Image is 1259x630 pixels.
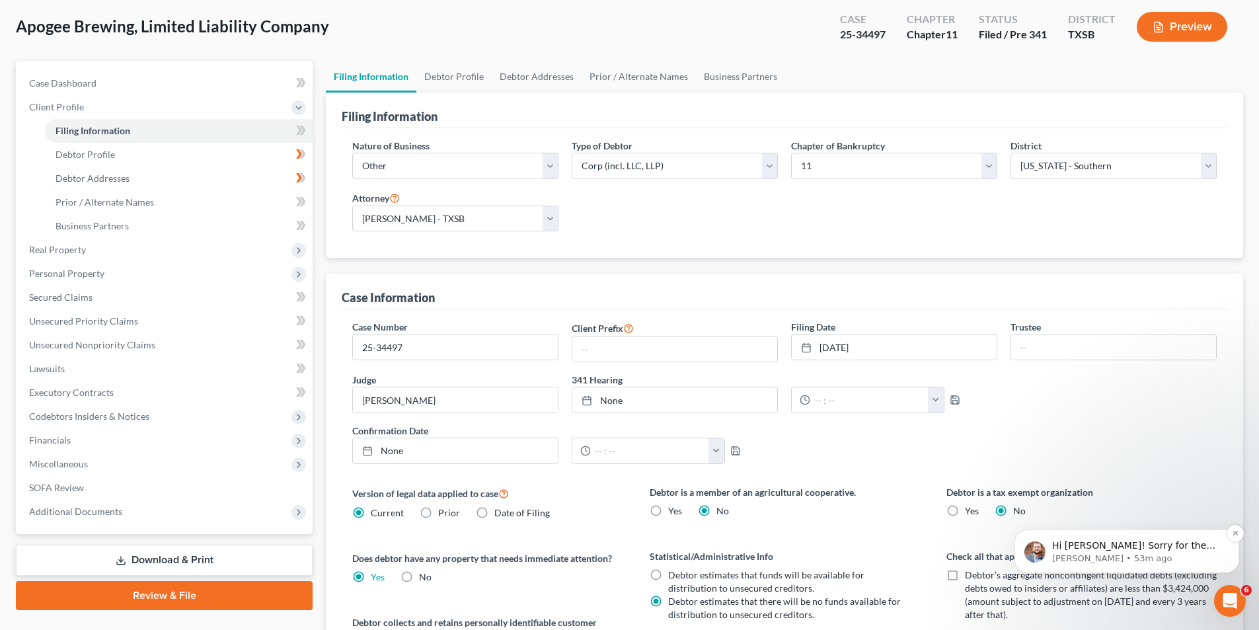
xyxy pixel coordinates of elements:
[419,571,432,582] span: No
[16,581,313,610] a: Review & File
[591,438,709,463] input: -- : --
[1068,12,1116,27] div: District
[492,61,582,93] a: Debtor Addresses
[342,108,438,124] div: Filing Information
[907,27,958,42] div: Chapter
[56,220,129,231] span: Business Partners
[352,320,408,334] label: Case Number
[352,373,376,387] label: Judge
[946,28,958,40] span: 11
[650,485,920,499] label: Debtor is a member of an agricultural cooperative.
[56,149,115,160] span: Debtor Profile
[668,505,682,516] span: Yes
[1011,139,1042,153] label: District
[353,335,558,360] input: Enter case number...
[19,309,313,333] a: Unsecured Priority Claims
[30,446,57,455] span: Home
[29,315,138,327] span: Unsecured Priority Claims
[20,83,245,127] div: message notification from James, 53m ago. Hi Vikesh! Sorry for the confusion. Are you saying that...
[208,446,232,455] span: Help
[16,17,329,36] span: Apogee Brewing, Limited Liability Company
[29,411,149,422] span: Codebtors Insiders & Notices
[176,413,264,465] button: Help
[29,434,71,446] span: Financials
[346,424,784,438] label: Confirmation Date
[1214,585,1246,617] iframe: Intercom live chat
[57,106,228,118] p: Message from James, sent 53m ago
[946,549,1217,563] label: Check all that apply:
[29,268,104,279] span: Personal Property
[438,507,460,518] span: Prior
[13,132,56,145] span: 7 articles
[650,549,920,563] label: Statistical/Administrative Info
[56,173,130,184] span: Debtor Addresses
[810,387,929,413] input: -- : --
[352,190,400,206] label: Attorney
[840,12,886,27] div: Case
[716,505,729,516] span: No
[946,485,1217,499] label: Debtor is a tax exempt organization
[30,95,51,116] img: Profile image for James
[45,119,313,143] a: Filing Information
[791,139,885,153] label: Chapter of Bankruptcy
[668,596,901,620] span: Debtor estimates that there will be no funds available for distribution to unsecured creditors.
[352,485,623,501] label: Version of legal data applied to case
[56,125,130,136] span: Filing Information
[582,61,696,93] a: Prior / Alternate Names
[56,196,154,208] span: Prior / Alternate Names
[572,336,777,362] input: --
[1011,320,1041,334] label: Trustee
[29,363,65,374] span: Lawsuits
[232,79,249,96] button: Dismiss notification
[45,214,313,238] a: Business Partners
[45,143,313,167] a: Debtor Profile
[792,335,997,360] a: [DATE]
[342,290,435,305] div: Case Information
[1068,27,1116,42] div: TXSB
[16,545,313,576] a: Download & Print
[45,190,313,214] a: Prior / Alternate Names
[29,339,155,350] span: Unsecured Nonpriority Claims
[565,373,1004,387] label: 341 Hearing
[13,331,235,344] p: General and Miscellaneous Questions
[45,167,313,190] a: Debtor Addresses
[57,93,228,106] p: Hi [PERSON_NAME]! Sorry for the confusion. Are you saying that you should be able to file a new c...
[29,244,86,255] span: Real Property
[19,286,313,309] a: Secured Claims
[29,458,88,469] span: Miscellaneous
[13,295,56,309] span: 8 articles
[13,115,235,129] p: Getting Started
[19,476,313,500] a: SOFA Review
[19,71,313,95] a: Case Dashboard
[572,139,632,153] label: Type of Debtor
[696,61,785,93] a: Business Partners
[13,214,61,227] span: 18 articles
[353,387,558,413] input: --
[13,249,235,262] p: Pro+ and Whoa Features
[19,357,313,381] a: Lawsuits
[965,569,1217,620] span: Debtor’s aggregate noncontingent liquidated debts (excluding debts owed to insiders or affiliates...
[13,265,235,293] p: Check out the premium features that are exclusive to the Pro+ and Whoa Plans
[29,506,122,517] span: Additional Documents
[326,61,416,93] a: Filing Information
[352,139,430,153] label: Nature of Business
[29,77,96,89] span: Case Dashboard
[965,505,979,516] span: Yes
[1137,12,1227,42] button: Preview
[371,571,385,582] a: Yes
[29,101,84,112] span: Client Profile
[19,333,313,357] a: Unsecured Nonpriority Claims
[353,438,558,463] a: None
[840,27,886,42] div: 25-34497
[116,5,151,28] h1: Help
[416,61,492,93] a: Debtor Profile
[13,167,235,180] p: Setting Up Your Firm
[572,387,777,413] a: None
[979,27,1047,42] div: Filed / Pre 341
[572,320,634,336] label: Client Prefix
[352,551,623,565] label: Does debtor have any property that needs immediate attention?
[9,33,256,59] div: Search for helpSearch for help
[907,12,958,27] div: Chapter
[29,482,84,493] span: SOFA Review
[13,347,235,375] p: Articles that answer common questions about completing the forms in NextChapter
